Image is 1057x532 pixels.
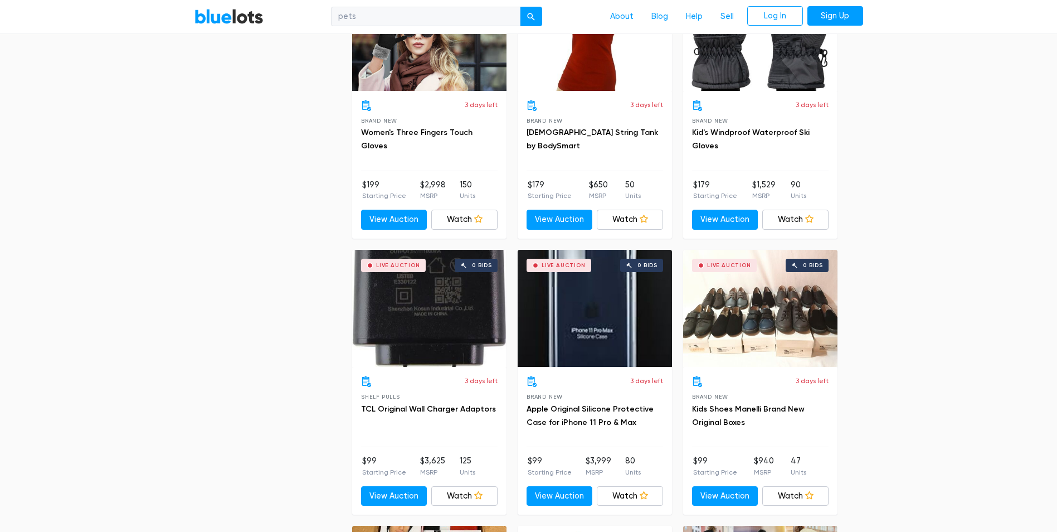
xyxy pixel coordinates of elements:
[754,467,774,477] p: MSRP
[637,263,657,268] div: 0 bids
[630,100,663,110] p: 3 days left
[331,7,520,27] input: Search for inventory
[791,467,806,477] p: Units
[803,263,823,268] div: 0 bids
[361,486,427,506] a: View Auction
[460,179,475,201] li: 150
[420,179,446,201] li: $2,998
[791,179,806,201] li: 90
[692,404,805,427] a: Kids Shoes Manelli Brand New Original Boxes
[601,6,642,27] a: About
[527,404,654,427] a: Apple Original Silicone Protective Case for iPhone 11 Pro & Max
[586,455,611,477] li: $3,999
[527,210,593,230] a: View Auction
[542,263,586,268] div: Live Auction
[362,467,406,477] p: Starting Price
[362,455,406,477] li: $99
[527,394,563,400] span: Brand New
[707,263,751,268] div: Live Auction
[692,118,728,124] span: Brand New
[597,210,663,230] a: Watch
[376,263,420,268] div: Live Auction
[692,210,758,230] a: View Auction
[762,486,829,506] a: Watch
[677,6,712,27] a: Help
[589,179,608,201] li: $650
[420,467,445,477] p: MSRP
[747,6,803,26] a: Log In
[589,191,608,201] p: MSRP
[472,263,492,268] div: 0 bids
[754,455,774,477] li: $940
[683,250,837,367] a: Live Auction 0 bids
[528,179,572,201] li: $179
[465,100,498,110] p: 3 days left
[361,118,397,124] span: Brand New
[352,250,506,367] a: Live Auction 0 bids
[518,250,672,367] a: Live Auction 0 bids
[692,394,728,400] span: Brand New
[586,467,611,477] p: MSRP
[693,179,737,201] li: $179
[431,210,498,230] a: Watch
[361,128,473,151] a: Women's Three Fingers Touch Gloves
[712,6,743,27] a: Sell
[625,467,641,477] p: Units
[693,191,737,201] p: Starting Price
[527,486,593,506] a: View Auction
[465,376,498,386] p: 3 days left
[527,128,658,151] a: [DEMOGRAPHIC_DATA] String Tank by BodySmart
[762,210,829,230] a: Watch
[460,191,475,201] p: Units
[692,486,758,506] a: View Auction
[791,455,806,477] li: 47
[528,191,572,201] p: Starting Price
[460,467,475,477] p: Units
[528,455,572,477] li: $99
[420,455,445,477] li: $3,625
[362,179,406,201] li: $199
[791,191,806,201] p: Units
[597,486,663,506] a: Watch
[625,455,641,477] li: 80
[693,455,737,477] li: $99
[752,179,776,201] li: $1,529
[420,191,446,201] p: MSRP
[796,376,829,386] p: 3 days left
[528,467,572,477] p: Starting Price
[361,394,400,400] span: Shelf Pulls
[431,486,498,506] a: Watch
[642,6,677,27] a: Blog
[807,6,863,26] a: Sign Up
[460,455,475,477] li: 125
[693,467,737,477] p: Starting Price
[527,118,563,124] span: Brand New
[361,404,496,414] a: TCL Original Wall Charger Adaptors
[625,191,641,201] p: Units
[630,376,663,386] p: 3 days left
[361,210,427,230] a: View Auction
[796,100,829,110] p: 3 days left
[692,128,810,151] a: Kid's Windproof Waterproof Ski Gloves
[194,8,264,25] a: BlueLots
[362,191,406,201] p: Starting Price
[625,179,641,201] li: 50
[752,191,776,201] p: MSRP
